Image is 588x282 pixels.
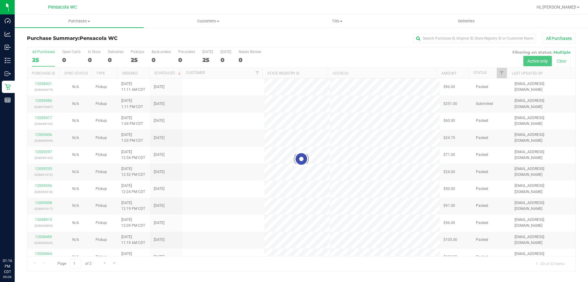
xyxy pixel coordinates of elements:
[273,15,401,28] a: Tills
[15,15,144,28] a: Purchases
[5,31,11,37] inline-svg: Analytics
[27,36,210,41] h3: Purchase Summary:
[542,33,576,44] button: All Purchases
[144,15,273,28] a: Customers
[5,57,11,64] inline-svg: Inventory
[402,15,531,28] a: Deliveries
[80,35,118,41] span: Pensacola WC
[450,18,483,24] span: Deliveries
[5,18,11,24] inline-svg: Dashboard
[3,275,12,279] p: 09/26
[273,18,401,24] span: Tills
[537,5,576,10] span: Hi, [PERSON_NAME]!
[413,34,536,43] input: Search Purchase ID, Original ID, State Registry ID or Customer Name...
[5,84,11,90] inline-svg: Retail
[48,5,77,10] span: Pensacola WC
[5,44,11,50] inline-svg: Inbound
[3,258,12,275] p: 01:16 PM CDT
[144,18,272,24] span: Customers
[5,71,11,77] inline-svg: Outbound
[15,18,144,24] span: Purchases
[5,97,11,103] inline-svg: Reports
[6,233,24,251] iframe: Resource center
